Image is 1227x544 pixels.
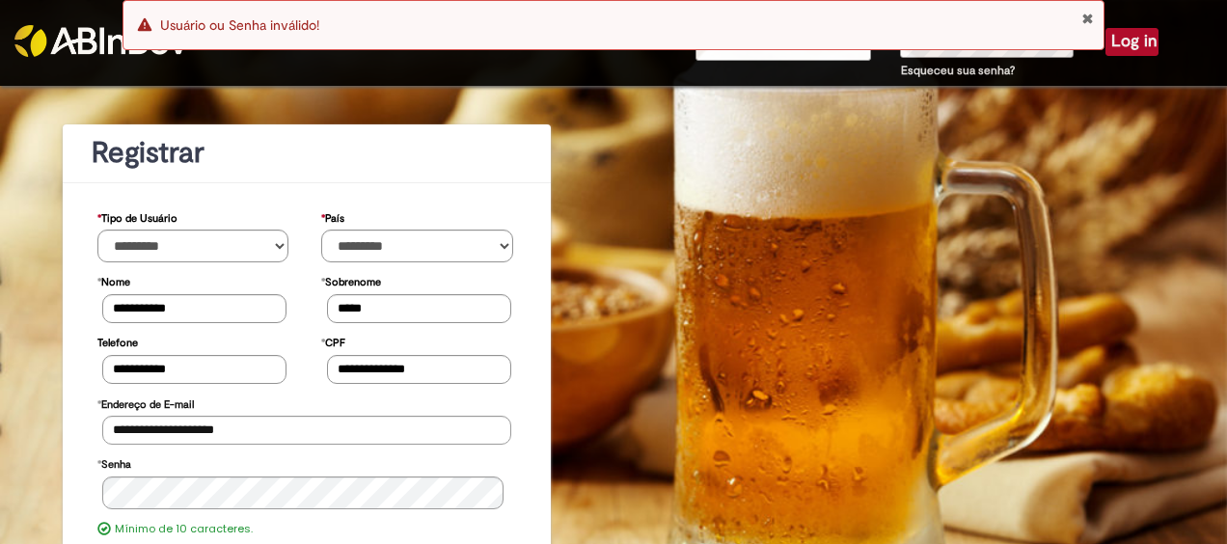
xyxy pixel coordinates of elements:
button: Log in [1105,28,1159,55]
label: Senha [97,449,131,476]
h1: Registrar [92,137,522,169]
span: Usuário ou Senha inválido! [160,16,319,34]
button: Close Notification [1081,11,1094,26]
label: País [321,203,344,231]
label: Tipo de Usuário [97,203,177,231]
label: Telefone [97,327,138,355]
label: Sobrenome [321,266,381,294]
img: ABInbev-white.png [14,25,188,57]
label: Endereço de E-mail [97,389,194,417]
label: Mínimo de 10 caracteres. [115,522,253,537]
label: Nome [97,266,130,294]
label: CPF [321,327,345,355]
a: Esqueceu sua senha? [901,63,1015,78]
